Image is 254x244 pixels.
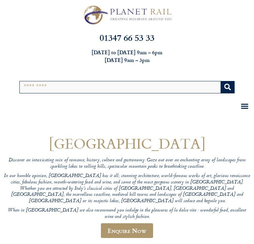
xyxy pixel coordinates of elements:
h1: [GEOGRAPHIC_DATA] [3,136,251,151]
a: Enquire Now [101,223,153,238]
a: 01347 66 53 33 [100,31,154,44]
p: When in [GEOGRAPHIC_DATA] we also recommend you indulge in the pleasures of la dolce vita : wonde... [3,208,251,220]
p: Discover an intoxicating mix of romance, history, culture and gastronomy. Gaze out over an enchan... [3,157,251,170]
img: Planet Rail Train Holidays Logo [80,3,174,26]
div: Menu Toggle [239,100,251,112]
p: In our humble opinion, [GEOGRAPHIC_DATA] has it all; stunning architecture, world-famous works of... [3,173,251,204]
strong: [DATE] to [DATE] 9am – 6pm [92,49,162,56]
strong: [DATE] 9am – 3pm [105,56,150,64]
button: Search [221,81,234,93]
